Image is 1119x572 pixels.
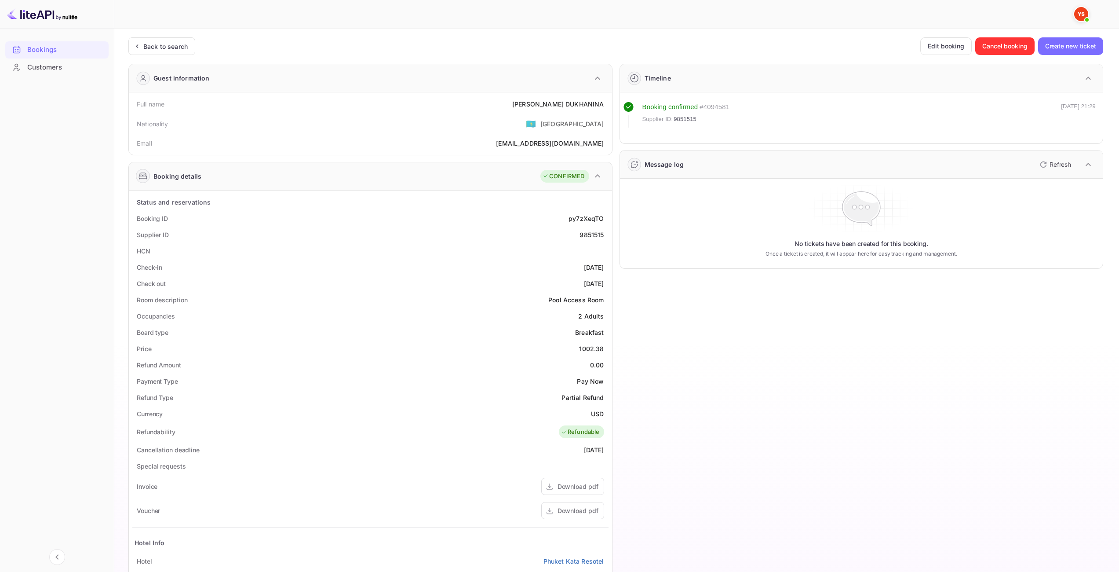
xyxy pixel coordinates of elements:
[642,103,667,110] ya-tr-span: Booking
[580,230,604,239] div: 9851515
[27,62,62,73] ya-tr-span: Customers
[1050,161,1071,168] ya-tr-span: Refresh
[700,102,729,112] div: # 4094581
[645,74,671,82] ya-tr-span: Timeline
[668,103,698,110] ya-tr-span: confirmed
[1038,37,1103,55] button: Create new ticket
[137,394,173,401] ya-tr-span: Refund Type
[526,119,536,128] ya-tr-span: 🇰🇿
[137,462,186,470] ya-tr-span: Special requests
[1061,103,1096,110] ya-tr-span: [DATE] 21:29
[1074,7,1088,21] img: Yandex Support
[795,239,928,248] ya-tr-span: No tickets have been created for this booking.
[642,116,673,122] ya-tr-span: Supplier ID:
[578,312,604,320] ya-tr-span: 2 Adults
[561,394,604,401] ya-tr-span: Partial Refund
[1045,41,1096,51] ya-tr-span: Create new ticket
[526,116,536,132] span: United States
[549,172,584,181] ya-tr-span: CONFIRMED
[496,139,604,147] ya-tr-span: [EMAIL_ADDRESS][DOMAIN_NAME]
[49,549,65,565] button: Collapse navigation
[765,250,957,258] ya-tr-span: Once a ticket is created, it will appear here for easy tracking and management.
[569,215,604,222] ya-tr-span: py7zXeqTO
[565,100,604,108] ya-tr-span: DUKHANINA
[512,100,564,108] ya-tr-span: [PERSON_NAME]
[584,279,604,288] div: [DATE]
[153,73,210,83] ya-tr-span: Guest information
[7,7,77,21] img: LiteAPI logo
[137,361,181,369] ya-tr-span: Refund Amount
[137,247,150,255] ya-tr-span: HCN
[137,215,168,222] ya-tr-span: Booking ID
[982,41,1028,51] ya-tr-span: Cancel booking
[543,557,604,565] ya-tr-span: Phuket Kata Resotel
[577,378,604,385] ya-tr-span: Pay Now
[137,264,162,271] ya-tr-span: Check-in
[558,507,598,514] ya-tr-span: Download pdf
[137,120,168,128] ya-tr-span: Nationality
[137,446,200,454] ya-tr-span: Cancellation deadline
[137,139,152,147] ya-tr-span: Email
[137,428,175,436] ya-tr-span: Refundability
[153,172,201,181] ya-tr-span: Booking details
[591,410,604,418] ya-tr-span: USD
[568,428,600,436] ya-tr-span: Refundable
[137,378,178,385] ya-tr-span: Payment Type
[558,483,598,490] ya-tr-span: Download pdf
[27,45,57,55] ya-tr-span: Bookings
[137,557,152,565] ya-tr-span: Hotel
[645,161,684,168] ya-tr-span: Message log
[579,344,604,353] div: 1002.38
[5,59,109,76] div: Customers
[137,483,157,490] ya-tr-span: Invoice
[1035,158,1075,172] button: Refresh
[137,296,187,304] ya-tr-span: Room description
[548,296,604,304] ya-tr-span: Pool Access Room
[137,507,160,514] ya-tr-span: Voucher
[143,43,188,50] ya-tr-span: Back to search
[137,410,163,418] ya-tr-span: Currency
[543,557,604,566] a: Phuket Kata Resotel
[137,100,164,108] ya-tr-span: Full name
[137,231,169,238] ya-tr-span: Supplier ID
[137,198,211,206] ya-tr-span: Status and reservations
[540,120,604,128] ya-tr-span: [GEOGRAPHIC_DATA]
[135,539,165,546] ya-tr-span: Hotel Info
[137,280,166,287] ya-tr-span: Check out
[5,41,109,58] a: Bookings
[575,329,604,336] ya-tr-span: Breakfast
[975,37,1035,55] button: Cancel booking
[928,41,964,51] ya-tr-span: Edit booking
[5,59,109,75] a: Customers
[674,116,696,122] ya-tr-span: 9851515
[137,312,175,320] ya-tr-span: Occupancies
[590,360,604,370] div: 0.00
[584,263,604,272] div: [DATE]
[920,37,972,55] button: Edit booking
[137,329,168,336] ya-tr-span: Board type
[137,345,152,352] ya-tr-span: Price
[584,445,604,455] div: [DATE]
